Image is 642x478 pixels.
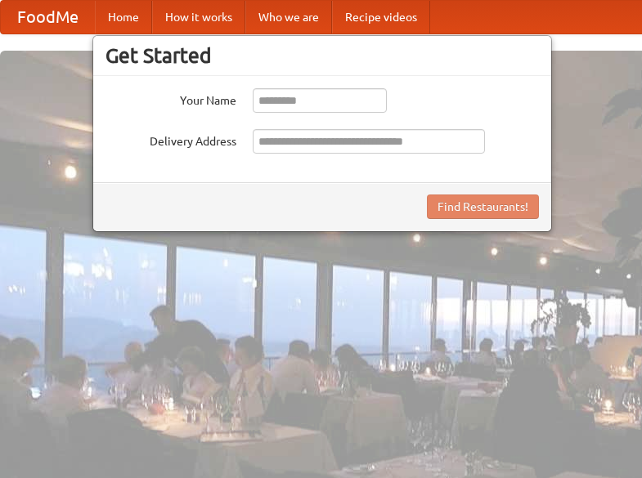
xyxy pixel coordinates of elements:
[152,1,245,34] a: How it works
[427,194,539,219] button: Find Restaurants!
[106,43,539,68] h3: Get Started
[1,1,95,34] a: FoodMe
[95,1,152,34] a: Home
[106,129,236,150] label: Delivery Address
[106,88,236,109] label: Your Name
[245,1,332,34] a: Who we are
[332,1,430,34] a: Recipe videos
